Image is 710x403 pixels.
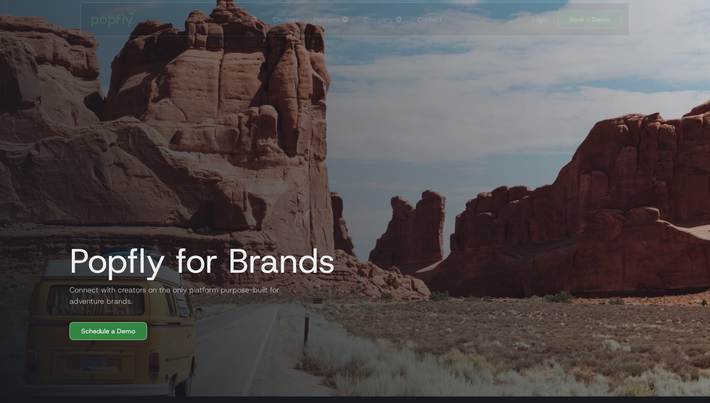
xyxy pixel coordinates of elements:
[62,284,287,307] h2: Connect with creators on the only platform purpose-built for adventure brands.
[85,5,145,33] a: home
[314,15,340,24] div: Platform
[269,3,302,36] a: Creators
[558,10,622,28] a: Book a Demo
[417,15,442,24] div: Contact
[273,15,299,24] div: Creators
[228,15,248,24] div: Brands
[364,15,393,24] div: Company
[528,15,552,24] a: Login
[414,3,446,36] a: Contact
[62,242,335,280] h1: Popfly for Brands
[69,322,147,340] a: Schedule a Demo
[532,15,548,24] div: Login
